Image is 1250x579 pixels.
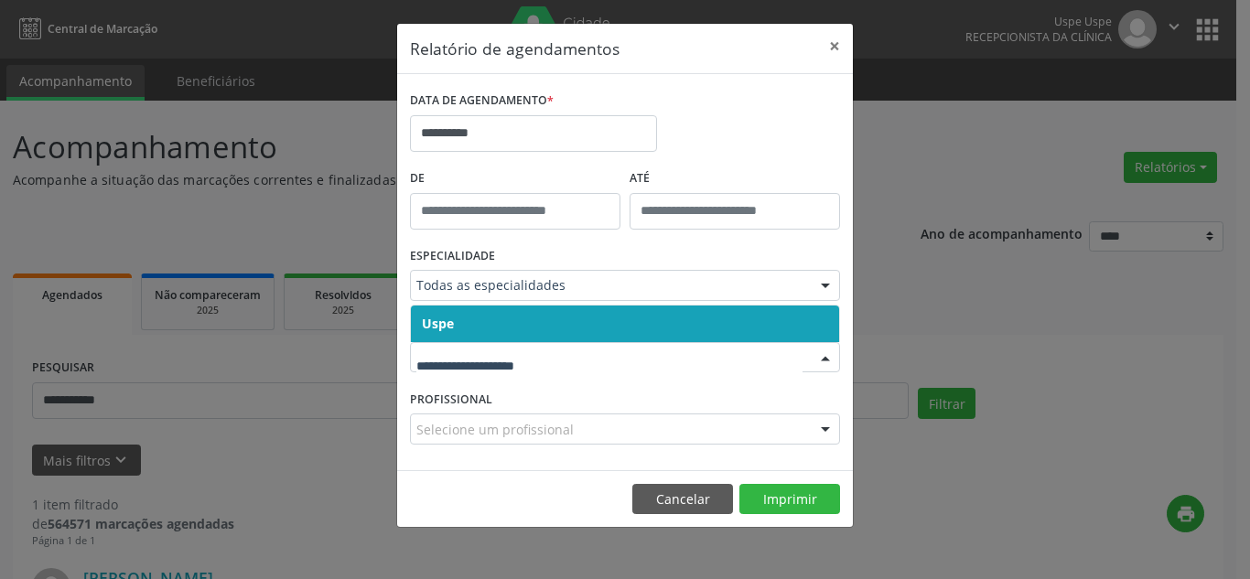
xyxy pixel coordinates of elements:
[410,37,620,60] h5: Relatório de agendamentos
[632,484,733,515] button: Cancelar
[630,165,840,193] label: ATÉ
[410,87,554,115] label: DATA DE AGENDAMENTO
[422,315,454,332] span: Uspe
[416,276,803,295] span: Todas as especialidades
[416,420,574,439] span: Selecione um profissional
[410,165,620,193] label: De
[816,24,853,69] button: Close
[410,385,492,413] label: PROFISSIONAL
[410,242,495,271] label: ESPECIALIDADE
[739,484,840,515] button: Imprimir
